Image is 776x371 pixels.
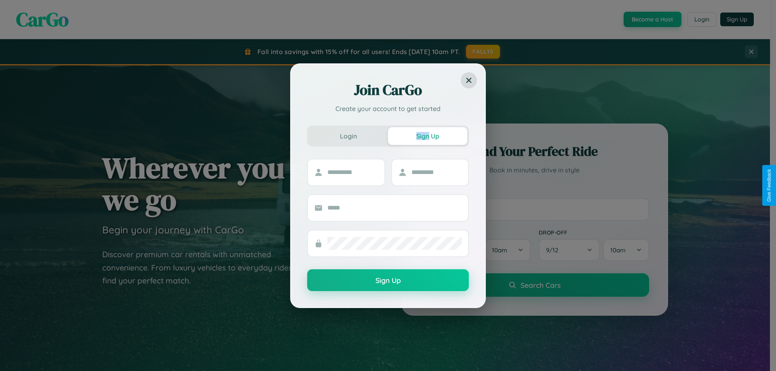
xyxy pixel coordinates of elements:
[388,127,467,145] button: Sign Up
[307,80,469,100] h2: Join CarGo
[766,169,772,202] div: Give Feedback
[307,269,469,291] button: Sign Up
[309,127,388,145] button: Login
[307,104,469,113] p: Create your account to get started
